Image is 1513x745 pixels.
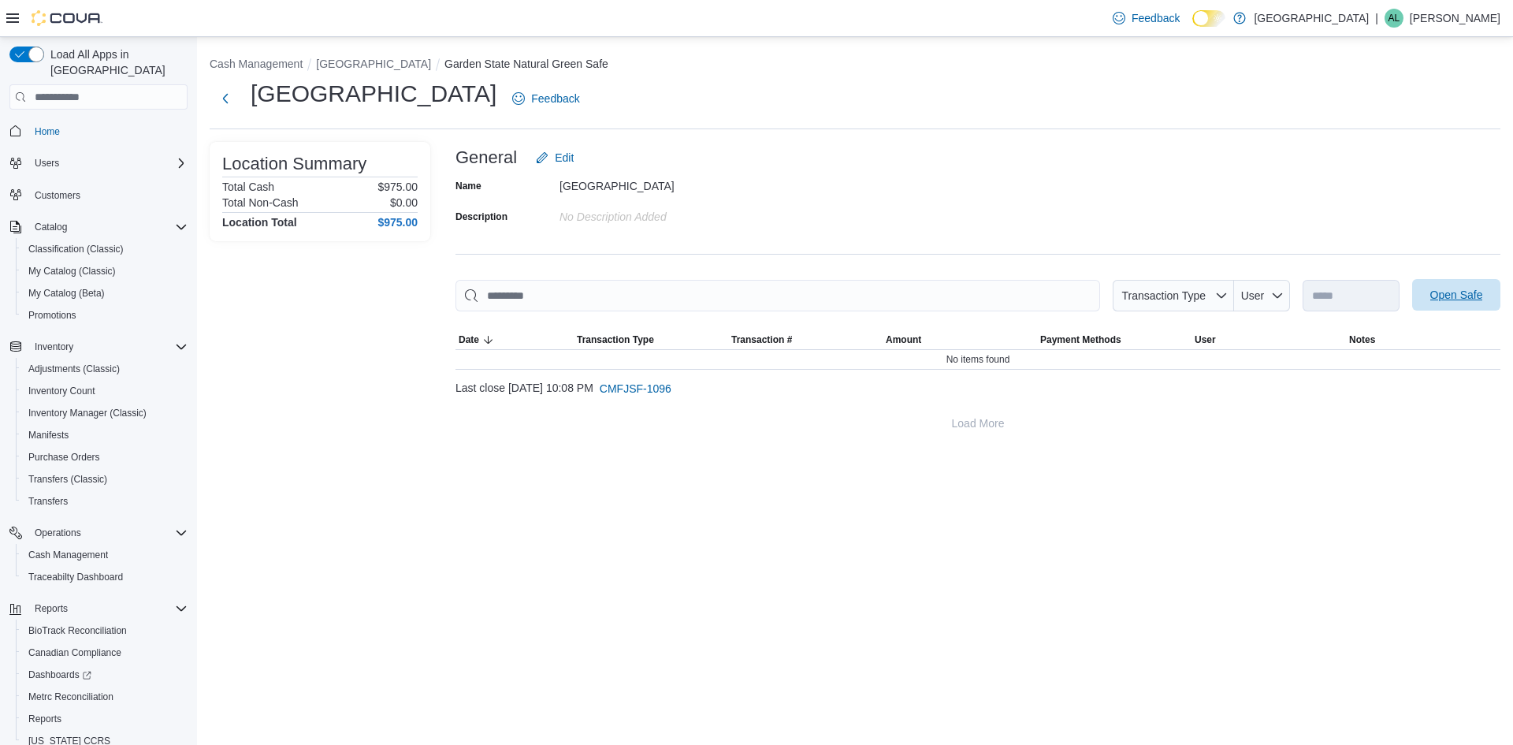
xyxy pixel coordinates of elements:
[16,566,194,588] button: Traceabilty Dashboard
[28,624,127,637] span: BioTrack Reconciliation
[1410,9,1500,28] p: [PERSON_NAME]
[390,196,418,209] p: $0.00
[28,121,188,140] span: Home
[3,184,194,207] button: Customers
[22,470,188,489] span: Transfers (Classic)
[16,380,194,402] button: Inventory Count
[22,687,188,706] span: Metrc Reconciliation
[28,287,105,300] span: My Catalog (Beta)
[22,448,188,467] span: Purchase Orders
[22,643,188,662] span: Canadian Compliance
[22,546,114,564] a: Cash Management
[506,83,585,114] a: Feedback
[44,47,188,78] span: Load All Apps in [GEOGRAPHIC_DATA]
[28,218,188,237] span: Catalog
[35,341,73,353] span: Inventory
[16,358,194,380] button: Adjustments (Classic)
[22,284,188,303] span: My Catalog (Beta)
[946,353,1010,366] span: No items found
[3,522,194,544] button: Operations
[455,180,481,192] label: Name
[886,333,921,346] span: Amount
[22,687,120,706] a: Metrc Reconciliation
[22,262,188,281] span: My Catalog (Classic)
[1037,330,1191,349] button: Payment Methods
[731,333,792,346] span: Transaction #
[16,282,194,304] button: My Catalog (Beta)
[28,154,65,173] button: Users
[22,568,129,587] a: Traceabilty Dashboard
[1346,330,1500,349] button: Notes
[883,330,1037,349] button: Amount
[32,10,102,26] img: Cova
[28,473,107,486] span: Transfers (Classic)
[593,373,678,404] button: CMFJSF-1096
[459,333,479,346] span: Date
[16,260,194,282] button: My Catalog (Classic)
[1195,333,1216,346] span: User
[28,186,87,205] a: Customers
[28,713,61,725] span: Reports
[210,56,1500,75] nav: An example of EuiBreadcrumbs
[16,686,194,708] button: Metrc Reconciliation
[1121,289,1206,302] span: Transaction Type
[22,404,188,423] span: Inventory Manager (Classic)
[22,359,188,378] span: Adjustments (Classic)
[574,330,728,349] button: Transaction Type
[28,669,91,681] span: Dashboards
[600,381,671,397] span: CMFJSF-1096
[22,240,130,259] a: Classification (Classic)
[16,544,194,566] button: Cash Management
[728,330,883,349] button: Transaction #
[952,415,1005,431] span: Load More
[28,523,87,542] button: Operations
[1106,2,1186,34] a: Feedback
[444,58,608,70] button: Garden State Natural Green Safe
[35,157,59,169] span: Users
[22,382,102,400] a: Inventory Count
[28,599,188,618] span: Reports
[3,336,194,358] button: Inventory
[28,385,95,397] span: Inventory Count
[22,262,122,281] a: My Catalog (Classic)
[555,150,574,166] span: Edit
[22,382,188,400] span: Inventory Count
[251,78,496,110] h1: [GEOGRAPHIC_DATA]
[16,642,194,664] button: Canadian Compliance
[28,523,188,542] span: Operations
[22,546,188,564] span: Cash Management
[316,58,431,70] button: [GEOGRAPHIC_DATA]
[16,424,194,446] button: Manifests
[222,155,366,173] h3: Location Summary
[3,598,194,620] button: Reports
[455,330,574,349] button: Date
[455,408,1500,439] button: Load More
[28,309,76,322] span: Promotions
[28,691,113,703] span: Metrc Reconciliation
[28,265,116,278] span: My Catalog (Classic)
[28,154,188,173] span: Users
[1234,280,1290,311] button: User
[455,373,1500,404] div: Last close [DATE] 10:08 PM
[28,571,123,583] span: Traceabilty Dashboard
[559,204,771,223] div: No Description added
[16,490,194,512] button: Transfers
[28,363,120,375] span: Adjustments (Classic)
[222,216,297,229] h4: Location Total
[1430,287,1483,303] span: Open Safe
[28,495,68,508] span: Transfers
[577,333,654,346] span: Transaction Type
[1040,333,1121,346] span: Payment Methods
[22,492,188,511] span: Transfers
[16,620,194,642] button: BioTrack Reconciliation
[531,91,579,106] span: Feedback
[210,83,241,114] button: Next
[1113,280,1234,311] button: Transaction Type
[35,527,81,539] span: Operations
[559,173,771,192] div: [GEOGRAPHIC_DATA]
[28,599,74,618] button: Reports
[28,218,73,237] button: Catalog
[1192,10,1225,27] input: Dark Mode
[35,125,60,138] span: Home
[222,181,274,193] h6: Total Cash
